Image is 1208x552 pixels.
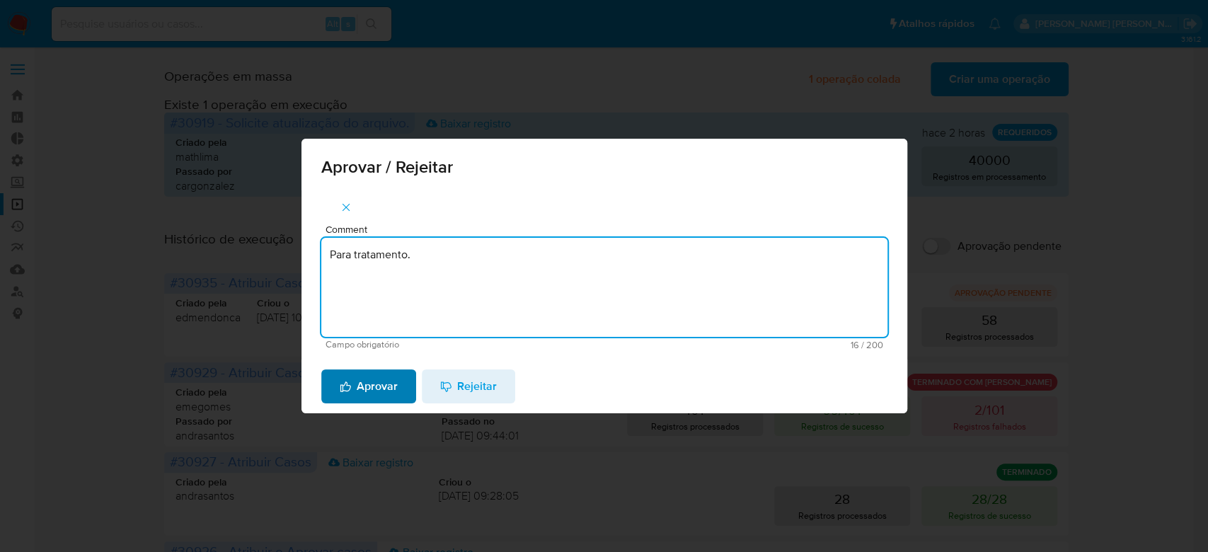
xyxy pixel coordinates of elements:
[326,224,892,235] span: Comment
[321,238,887,337] textarea: Para tratamento.
[326,340,604,350] span: Campo obrigatório
[440,371,497,402] span: Rejeitar
[604,340,883,350] span: Máximo 200 caracteres
[321,159,887,176] span: Aprovar / Rejeitar
[321,369,416,403] button: Aprovar
[422,369,515,403] button: Rejeitar
[340,371,398,402] span: Aprovar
